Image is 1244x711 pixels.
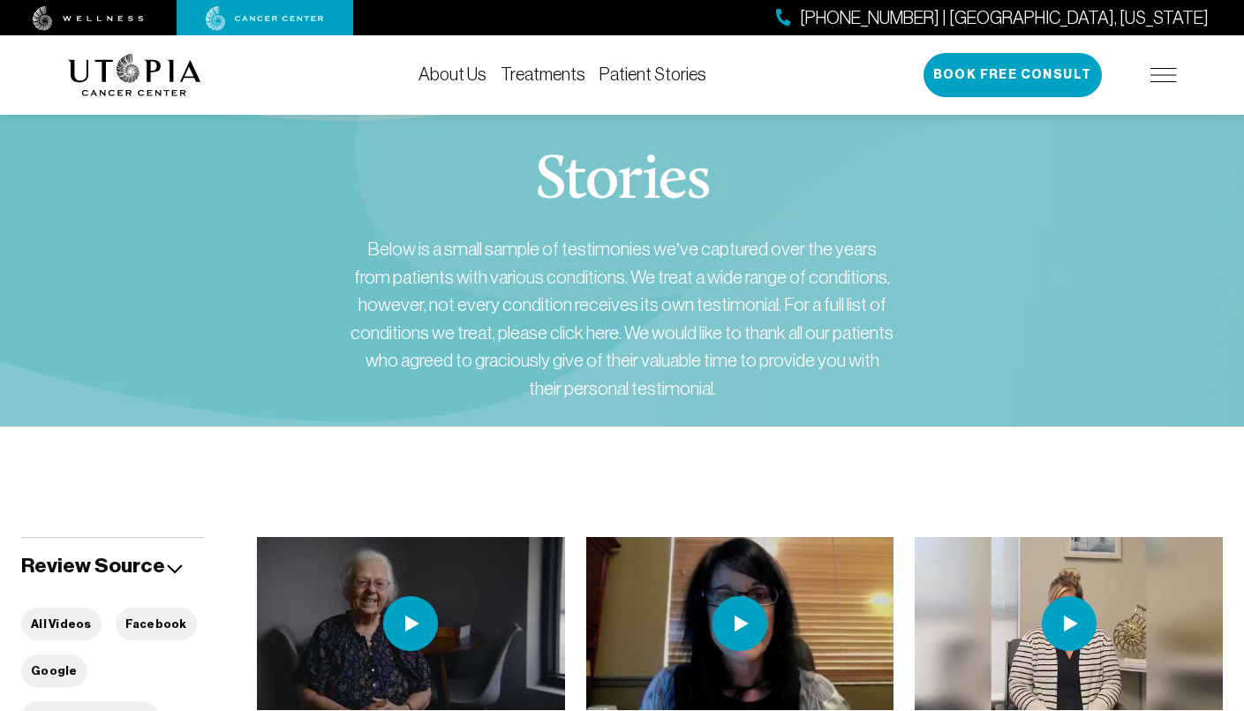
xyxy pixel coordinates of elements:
img: icon [167,564,183,574]
img: thumbnail [257,537,565,710]
img: cancer center [206,6,324,31]
button: All Videos [21,608,102,640]
img: play icon [712,596,767,651]
span: [PHONE_NUMBER] | [GEOGRAPHIC_DATA], [US_STATE] [800,5,1209,31]
img: play icon [383,596,438,651]
img: logo [68,54,201,96]
a: [PHONE_NUMBER] | [GEOGRAPHIC_DATA], [US_STATE] [776,5,1209,31]
a: Treatments [501,64,585,84]
button: Google [21,654,87,687]
button: Book Free Consult [924,53,1102,97]
h1: Stories [535,150,710,214]
div: Below is a small sample of testimonies we’ve captured over the years from patients with various c... [349,235,896,402]
a: About Us [418,64,486,84]
a: Patient Stories [599,64,706,84]
img: thumbnail [586,537,894,710]
button: Facebook [116,608,197,640]
img: icon-hamburger [1150,68,1177,82]
img: wellness [33,6,144,31]
h5: Review Source [21,552,165,579]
